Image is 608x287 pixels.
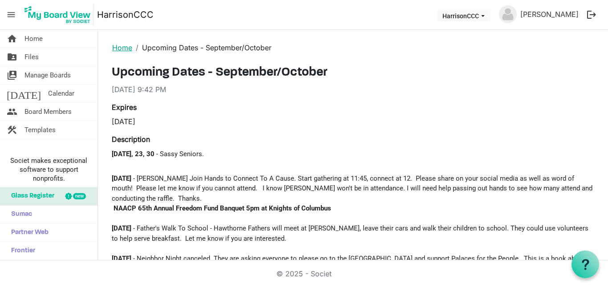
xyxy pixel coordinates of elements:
[73,193,86,199] div: new
[499,5,517,23] img: no-profile-picture.svg
[48,85,74,102] span: Calendar
[112,174,594,204] div: - [PERSON_NAME] Join Hands to Connect To A Cause. Start gathering at 11:45, connect at 12. Please...
[112,102,137,113] label: Expires
[112,150,154,158] b: [DATE], 23, 30
[112,134,150,145] label: Description
[7,224,49,242] span: Partner Web
[154,150,204,158] span: - Sassy Seniors.
[7,187,54,205] span: Glass Register
[112,43,132,52] a: Home
[112,223,594,243] div: - Father's Walk To School - Hawthorne Fathers will meet at [PERSON_NAME], leave their cars and wa...
[7,85,41,102] span: [DATE]
[276,269,332,278] a: © 2025 - Societ
[24,121,56,139] span: Templates
[7,206,32,223] span: Sumac
[3,6,20,23] span: menu
[112,224,133,232] b: [DATE]
[24,48,39,66] span: Files
[517,5,582,23] a: [PERSON_NAME]
[132,42,272,53] li: Upcoming Dates - September/October
[7,242,35,260] span: Frontier
[24,103,72,121] span: Board Members
[112,174,133,182] b: [DATE]
[7,103,17,121] span: people
[22,4,97,26] a: My Board View Logo
[7,30,17,48] span: home
[112,255,131,263] b: [DATE]
[4,156,93,183] span: Societ makes exceptional software to support nonprofits.
[24,30,43,48] span: Home
[113,204,331,212] b: NAACP 65th Annual Freedom Fund Banquet 5pm at Knights of Columbus
[7,121,17,139] span: construction
[112,254,594,274] div: - Neighbor Night canceled. They are asking everyone to please go to the [GEOGRAPHIC_DATA] and sup...
[22,4,93,26] img: My Board View Logo
[112,116,346,127] div: [DATE]
[7,66,17,84] span: switch_account
[112,65,594,81] h3: Upcoming Dates - September/October
[437,9,490,22] button: HarrisonCCC dropdownbutton
[112,84,594,95] div: [DATE] 9:42 PM
[97,6,154,24] a: HarrisonCCC
[582,5,601,24] button: logout
[7,48,17,66] span: folder_shared
[24,66,71,84] span: Manage Boards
